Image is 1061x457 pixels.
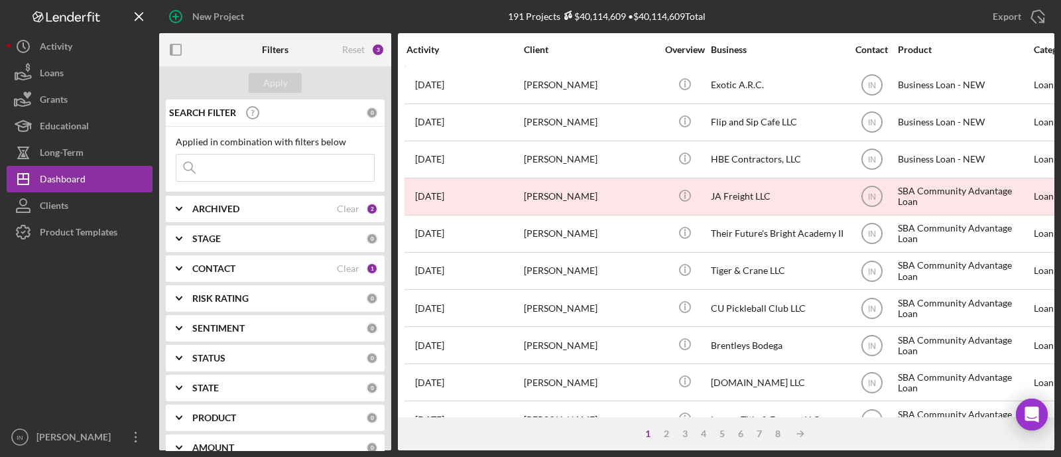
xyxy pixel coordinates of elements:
div: [PERSON_NAME] [524,365,656,400]
time: 2025-04-25 12:19 [415,340,444,351]
div: Overview [660,44,710,55]
div: $40,114,609 [560,11,626,22]
div: Open Intercom Messenger [1016,399,1048,430]
div: Client [524,44,656,55]
div: Clear [337,263,359,274]
div: Contact [847,44,897,55]
time: 2025-08-21 17:49 [415,117,444,127]
b: AMOUNT [192,442,234,453]
button: Clients [7,192,153,219]
div: 0 [366,107,378,119]
div: 0 [366,352,378,364]
div: 0 [366,382,378,394]
text: IN [868,304,876,313]
b: STAGE [192,233,221,244]
div: [PERSON_NAME] [524,328,656,363]
div: Product Templates [40,219,117,249]
div: 0 [366,293,378,304]
div: 0 [366,233,378,245]
time: 2025-08-04 22:40 [415,80,444,90]
div: CU Pickleball Club LLC [711,291,843,326]
div: 5 [713,428,731,439]
div: [PERSON_NAME] [524,402,656,437]
text: IN [868,378,876,387]
div: Flip and Sip Cafe LLC [711,105,843,140]
text: IN [17,434,23,441]
div: SBA Community Advantage Loan [898,328,1030,363]
div: [PERSON_NAME] [524,68,656,103]
text: IN [868,155,876,164]
b: Filters [262,44,288,55]
div: Business Loan - NEW [898,105,1030,140]
div: [DOMAIN_NAME] LLC [711,365,843,400]
div: Grants [40,86,68,116]
time: 2025-05-07 13:44 [415,265,444,276]
div: 1 [366,263,378,275]
div: Loans [40,60,64,90]
button: New Project [159,3,257,30]
button: Grants [7,86,153,113]
div: Apply [263,73,288,93]
div: Export [993,3,1021,30]
text: IN [868,267,876,276]
text: IN [868,118,876,127]
div: 3 [676,428,694,439]
time: 2025-04-15 20:14 [415,303,444,314]
div: 0 [366,442,378,454]
time: 2025-02-24 22:58 [415,377,444,388]
div: [PERSON_NAME] [524,216,656,251]
div: Activity [406,44,523,55]
div: Legacy Title & Escrow, LLC [711,402,843,437]
div: [PERSON_NAME] [524,179,656,214]
div: [PERSON_NAME] [524,105,656,140]
time: 2025-07-17 23:30 [415,191,444,202]
button: Educational [7,113,153,139]
div: SBA Community Advantage Loan [898,216,1030,251]
div: 4 [694,428,713,439]
b: ARCHIVED [192,204,239,214]
button: Activity [7,33,153,60]
div: 7 [750,428,769,439]
div: Reset [342,44,365,55]
div: SBA Community Advantage Loan [898,179,1030,214]
div: Activity [40,33,72,63]
div: 1 [639,428,657,439]
b: SENTIMENT [192,323,245,334]
time: 2025-02-06 20:10 [415,415,444,425]
div: 2 [657,428,676,439]
div: 3 [371,43,385,56]
button: Long-Term [7,139,153,166]
button: Dashboard [7,166,153,192]
text: IN [868,81,876,90]
div: [PERSON_NAME] [524,291,656,326]
div: New Project [192,3,244,30]
div: Long-Term [40,139,84,169]
b: CONTACT [192,263,235,274]
div: [PERSON_NAME] [524,253,656,289]
b: STATE [192,383,219,393]
div: HBE Contractors, LLC [711,142,843,177]
div: [PERSON_NAME] [524,142,656,177]
button: Loans [7,60,153,86]
button: Export [979,3,1054,30]
div: Applied in combination with filters below [176,137,375,147]
div: Product [898,44,1030,55]
button: Product Templates [7,219,153,245]
div: 0 [366,412,378,424]
div: 6 [731,428,750,439]
button: IN[PERSON_NAME] [7,424,153,450]
text: IN [868,192,876,202]
b: RISK RATING [192,293,249,304]
div: 191 Projects • $40,114,609 Total [508,11,706,22]
div: Educational [40,113,89,143]
div: Their Future's Bright Academy II [711,216,843,251]
div: SBA Community Advantage Loan [898,402,1030,437]
div: Business Loan - NEW [898,142,1030,177]
time: 2025-07-31 02:08 [415,154,444,164]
